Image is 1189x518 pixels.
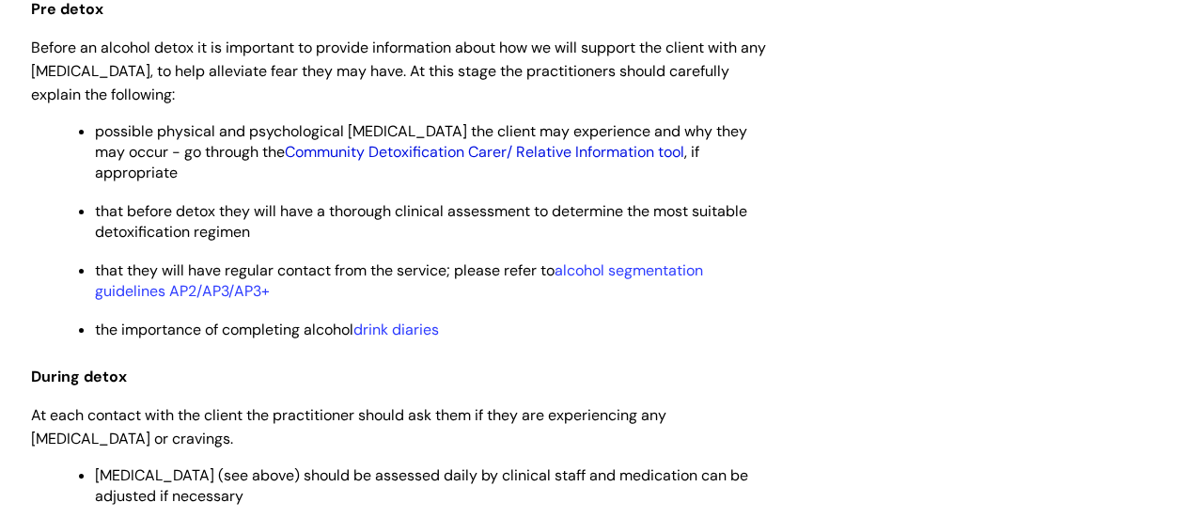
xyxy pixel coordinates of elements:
a: alcohol segmentation guidelines AP2/AP3/AP3+ [95,260,703,301]
a: drink diaries [353,320,439,339]
span: At each contact with the client the practitioner should ask them if they are experiencing any [ME... [31,405,666,448]
span: that they will have regular contact from the service; please refer to [95,260,703,301]
a: Community Detoxification Carer/ Relative Information tool [285,142,684,162]
span: [MEDICAL_DATA] (see above) should be assessed daily by clinical staff and medication can be adjus... [95,465,748,506]
span: During detox [31,367,127,386]
span: Before an alcohol detox it is important to provide information about how we will support the clie... [31,38,766,104]
span: the importance of completing alcohol [95,320,439,339]
span: possible physical and psychological [MEDICAL_DATA] the client may experience and why they may occ... [95,121,747,182]
span: that before detox they will have a thorough clinical assessment to determine the most suitable de... [95,201,747,242]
